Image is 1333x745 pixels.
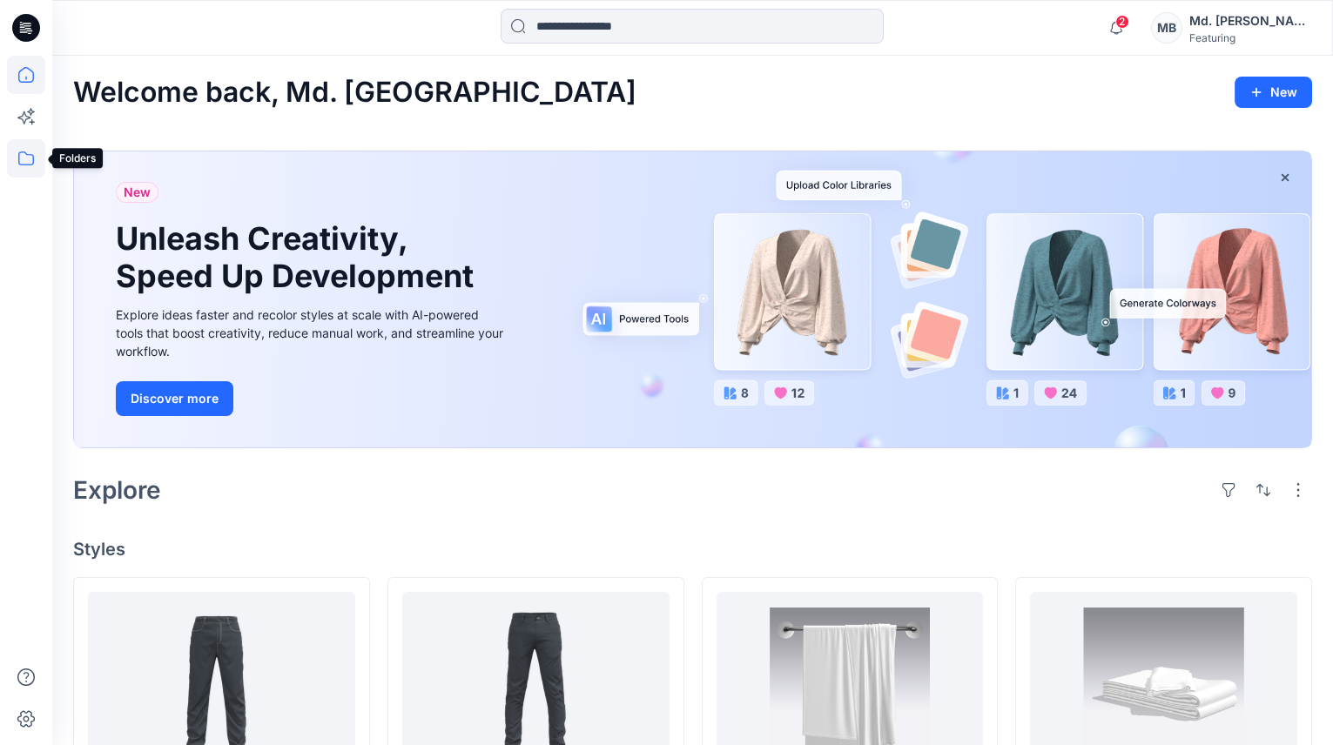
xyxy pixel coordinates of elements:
[124,182,151,203] span: New
[1151,12,1182,44] div: MB
[73,476,161,504] h2: Explore
[1235,77,1312,108] button: New
[1189,31,1311,44] div: Featuring
[116,381,508,416] a: Discover more
[116,381,233,416] button: Discover more
[73,539,1312,560] h4: Styles
[116,305,508,360] div: Explore ideas faster and recolor styles at scale with AI-powered tools that boost creativity, red...
[1189,10,1311,31] div: Md. [PERSON_NAME]
[73,77,636,109] h2: Welcome back, Md. [GEOGRAPHIC_DATA]
[116,220,481,295] h1: Unleash Creativity, Speed Up Development
[1115,15,1129,29] span: 2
